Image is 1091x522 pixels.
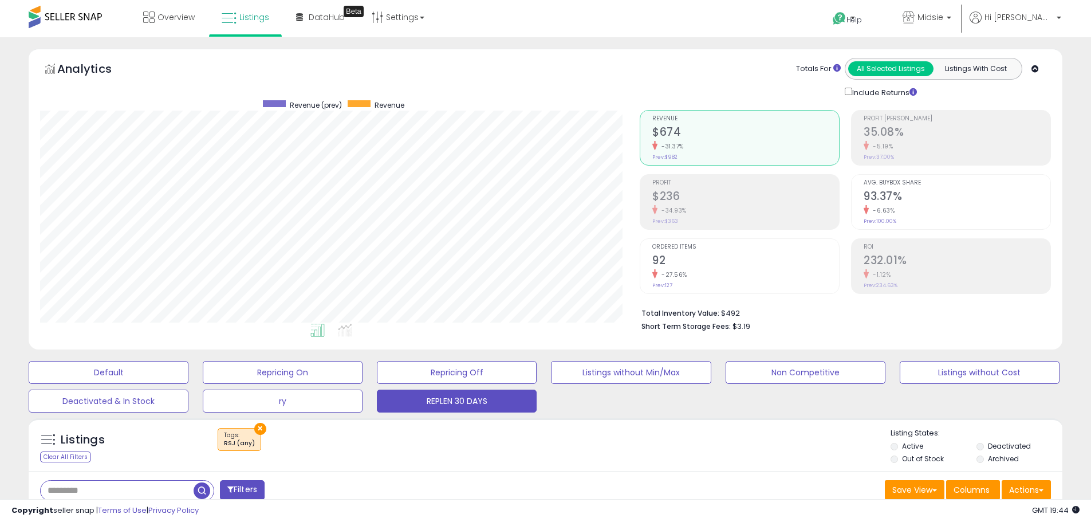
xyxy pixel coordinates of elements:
small: -5.19% [869,142,893,151]
h2: $674 [652,125,839,141]
span: $3.19 [732,321,750,332]
button: Repricing Off [377,361,537,384]
button: All Selected Listings [848,61,934,76]
small: -6.63% [869,206,895,215]
small: -1.12% [869,270,891,279]
div: Clear All Filters [40,452,91,462]
button: Repricing On [203,361,363,384]
li: $492 [641,305,1042,319]
small: Prev: $982 [652,154,678,160]
small: Prev: 127 [652,282,672,289]
strong: Copyright [11,505,53,516]
small: Prev: 234.63% [864,282,897,289]
h2: 93.37% [864,190,1050,205]
label: Out of Stock [902,454,944,464]
h2: 232.01% [864,254,1050,269]
span: Help [846,15,862,25]
div: Tooltip anchor [344,6,364,17]
small: Prev: $363 [652,218,678,225]
div: Totals For [796,64,841,74]
label: Deactivated [988,441,1031,451]
h2: 35.08% [864,125,1050,141]
span: Profit [PERSON_NAME] [864,116,1050,122]
span: Hi [PERSON_NAME] [984,11,1053,23]
h2: 92 [652,254,839,269]
small: Prev: 37.00% [864,154,894,160]
button: Deactivated & In Stock [29,390,188,413]
span: Columns [954,484,990,496]
a: Help [824,3,884,37]
b: Short Term Storage Fees: [641,321,731,331]
span: Ordered Items [652,244,839,250]
label: Active [902,441,923,451]
span: Profit [652,180,839,186]
small: -34.93% [657,206,687,215]
div: RSJ (any) [224,439,255,448]
button: Listings without Min/Max [551,361,711,384]
button: Default [29,361,188,384]
button: Save View [885,480,944,500]
button: Non Competitive [726,361,885,384]
i: Get Help [832,11,846,26]
span: Overview [157,11,195,23]
span: ROI [864,244,1050,250]
span: Avg. Buybox Share [864,180,1050,186]
a: Privacy Policy [148,505,199,516]
span: Tags : [224,431,255,448]
button: Listings without Cost [900,361,1060,384]
small: -31.37% [657,142,684,151]
button: Actions [1002,480,1051,500]
a: Hi [PERSON_NAME] [970,11,1061,37]
button: ry [203,390,363,413]
div: Include Returns [836,85,931,99]
label: Archived [988,454,1019,464]
small: Prev: 100.00% [864,218,896,225]
button: Listings With Cost [933,61,1018,76]
span: Revenue (prev) [290,100,342,110]
small: -27.56% [657,270,687,279]
p: Listing States: [891,428,1062,439]
span: DataHub [309,11,345,23]
span: Midsie [917,11,943,23]
span: 2025-10-9 19:44 GMT [1032,505,1080,516]
h2: $236 [652,190,839,205]
button: REPLEN 30 DAYS [377,390,537,413]
h5: Listings [61,432,105,448]
span: Listings [239,11,269,23]
div: seller snap | | [11,505,199,516]
span: Revenue [652,116,839,122]
button: Filters [220,480,265,500]
button: Columns [946,480,1000,500]
h5: Analytics [57,61,134,80]
button: × [254,423,266,435]
span: Revenue [375,100,404,110]
b: Total Inventory Value: [641,308,719,318]
a: Terms of Use [98,505,147,516]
